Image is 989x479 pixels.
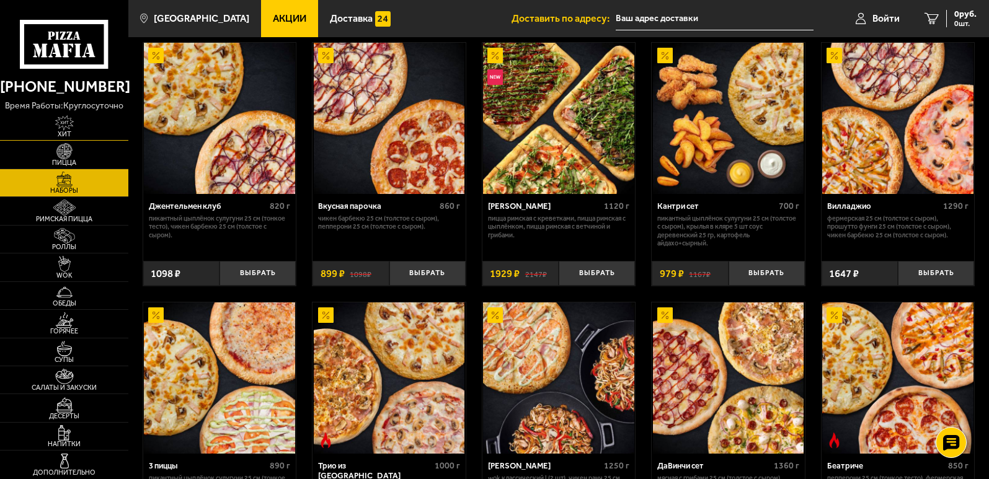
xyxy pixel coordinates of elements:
p: Фермерская 25 см (толстое с сыром), Прошутто Фунги 25 см (толстое с сыром), Чикен Барбекю 25 см (... [827,214,969,239]
span: 1647 ₽ [829,268,859,279]
img: Акционный [487,307,503,323]
img: ДаВинчи сет [653,302,804,453]
a: Акционный3 пиццы [143,302,296,453]
span: 1098 ₽ [151,268,180,279]
img: Новинка [487,69,503,85]
span: 1929 ₽ [490,268,520,279]
span: Войти [872,14,900,24]
span: 850 г [948,460,969,471]
s: 1098 ₽ [350,268,371,279]
p: Пицца Римская с креветками, Пицца Римская с цыплёнком, Пицца Римская с ветчиной и грибами. [488,214,629,239]
span: 979 ₽ [660,268,684,279]
img: Вкусная парочка [314,43,464,193]
img: Акционный [827,307,842,323]
a: АкционныйНовинкаМама Миа [482,43,636,193]
p: Пикантный цыплёнок сулугуни 25 см (тонкое тесто), Чикен Барбекю 25 см (толстое с сыром). [149,214,290,239]
span: [GEOGRAPHIC_DATA] [154,14,249,24]
div: ДаВинчи сет [657,461,770,471]
span: 700 г [779,201,799,211]
span: 1250 г [604,460,629,471]
span: 890 г [270,460,290,471]
img: Акционный [318,48,334,63]
img: Мама Миа [483,43,634,193]
img: Острое блюдо [318,433,334,448]
span: 1360 г [774,460,799,471]
a: АкционныйДжентельмен клуб [143,43,296,193]
img: 3 пиццы [144,302,295,453]
span: Акции [273,14,306,24]
img: Акционный [657,48,673,63]
span: 899 ₽ [321,268,345,279]
img: Акционный [657,307,673,323]
s: 1167 ₽ [689,268,711,279]
img: Акционный [148,307,164,323]
p: Пикантный цыплёнок сулугуни 25 см (толстое с сыром), крылья в кляре 5 шт соус деревенский 25 гр, ... [657,214,799,247]
img: Острое блюдо [827,433,842,448]
div: 3 пиццы [149,461,267,471]
img: Акционный [148,48,164,63]
button: Выбрать [220,261,296,286]
img: Вилладжио [822,43,973,193]
span: 1120 г [604,201,629,211]
img: Вилла Капри [483,302,634,453]
a: АкционныйВилла Капри [482,302,636,453]
input: Ваш адрес доставки [616,7,814,30]
img: Акционный [318,307,334,323]
img: Акционный [827,48,842,63]
button: Выбрать [898,261,974,286]
span: 820 г [270,201,290,211]
span: Доставка [330,14,373,24]
img: Беатриче [822,302,973,453]
div: [PERSON_NAME] [488,461,601,471]
s: 2147 ₽ [525,268,547,279]
img: Акционный [487,48,503,63]
a: АкционныйВилладжио [822,43,975,193]
div: [PERSON_NAME] [488,201,601,211]
a: АкционныйВкусная парочка [313,43,466,193]
img: Кантри сет [653,43,804,193]
button: Выбрать [559,261,635,286]
a: АкционныйКантри сет [652,43,805,193]
span: 0 руб. [954,10,977,19]
span: 0 шт. [954,20,977,27]
div: Вкусная парочка [318,201,436,211]
img: 15daf4d41897b9f0e9f617042186c801.svg [375,11,391,27]
img: Трио из Рио [314,302,464,453]
a: АкционныйОстрое блюдоТрио из Рио [313,302,466,453]
span: 1000 г [435,460,460,471]
div: Джентельмен клуб [149,201,267,211]
button: Выбрать [729,261,805,286]
div: Беатриче [827,461,945,471]
div: Вилладжио [827,201,940,211]
a: АкционныйОстрое блюдоБеатриче [822,302,975,453]
a: АкционныйДаВинчи сет [652,302,805,453]
span: Доставить по адресу: [512,14,616,24]
span: 860 г [440,201,460,211]
img: Джентельмен клуб [144,43,295,193]
span: 1290 г [943,201,969,211]
div: Кантри сет [657,201,775,211]
button: Выбрать [389,261,466,286]
p: Чикен Барбекю 25 см (толстое с сыром), Пепперони 25 см (толстое с сыром). [318,214,459,231]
